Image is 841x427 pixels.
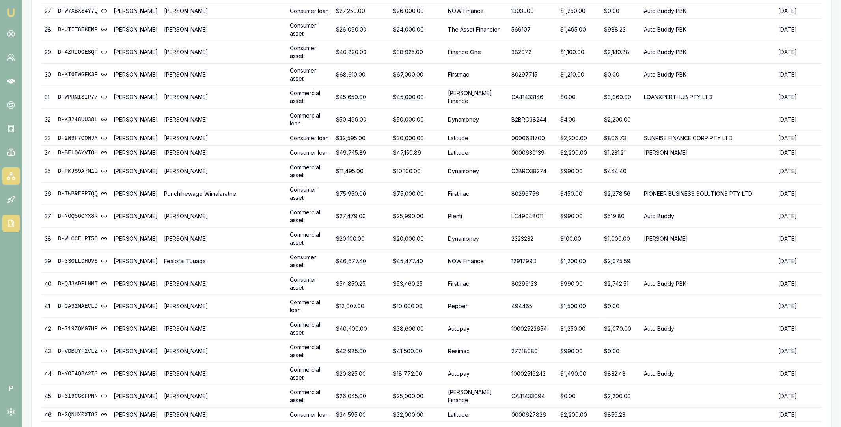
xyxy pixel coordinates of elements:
td: Consumer loan [287,4,333,19]
td: 569107 [509,19,558,41]
td: Dynamoney [445,228,509,250]
td: $2,200.00 [557,131,601,146]
td: Consumer loan [287,131,333,146]
td: B2BRO38244 [509,109,558,131]
td: LC49048011 [509,205,558,228]
td: $806.73 [601,131,641,146]
td: $24,000.00 [390,19,445,41]
td: $100.00 [557,228,601,250]
td: Commercial asset [287,363,333,385]
td: 34 [41,146,55,160]
td: $0.00 [601,295,641,318]
td: $42,985.00 [333,340,390,363]
td: Consumer asset [287,41,333,64]
td: 80297715 [509,64,558,86]
td: $2,200.00 [557,146,601,160]
td: SUNRISE FINANCE CORP PTY LTD [641,131,776,146]
td: $1,250.00 [557,4,601,19]
td: $41,500.00 [390,340,445,363]
td: [DATE] [776,228,822,250]
td: [DATE] [776,318,822,340]
td: [PERSON_NAME] [110,205,161,228]
td: $75,000.00 [390,183,445,205]
td: [PERSON_NAME] [110,131,161,146]
td: $34,595.00 [333,408,390,422]
a: D-UTIT8EKEMP [58,26,107,34]
td: [PERSON_NAME] [161,205,287,228]
td: [DATE] [776,160,822,183]
td: Auto Buddy PBK [641,41,776,64]
td: $53,460.25 [390,273,445,295]
td: [DATE] [776,131,822,146]
td: $20,100.00 [333,228,390,250]
td: $1,100.00 [557,41,601,64]
td: Firstmac [445,183,509,205]
a: D-KJ248UU38L [58,116,107,124]
td: $27,479.00 [333,205,390,228]
td: [PERSON_NAME] [110,340,161,363]
td: [PERSON_NAME] [110,41,161,64]
td: 10002523654 [509,318,558,340]
a: D-WLCCELPT5O [58,235,107,243]
td: 0000631700 [509,131,558,146]
td: $32,595.00 [333,131,390,146]
td: $2,070.00 [601,318,641,340]
td: PIONEER BUSINESS SOLUTIONS PTY LTD [641,183,776,205]
td: [PERSON_NAME] [161,19,287,41]
td: $67,000.00 [390,64,445,86]
td: Commercial asset [287,385,333,408]
a: D-4ZRIOOESQF [58,48,107,56]
td: [PERSON_NAME] [110,273,161,295]
td: 27 [41,4,55,19]
td: 28 [41,19,55,41]
td: [DATE] [776,250,822,273]
td: Auto Buddy PBK [641,4,776,19]
td: Consumer asset [287,19,333,41]
td: LOANXPERTHUB PTY LTD [641,86,776,109]
td: $47,150.89 [390,146,445,160]
td: Commercial loan [287,295,333,318]
td: [DATE] [776,408,822,422]
td: $1,500.00 [557,295,601,318]
td: [DATE] [776,64,822,86]
a: D-2N9F7OONJM [58,134,107,142]
td: Auto Buddy [641,205,776,228]
td: $38,925.00 [390,41,445,64]
td: [PERSON_NAME] [110,109,161,131]
td: $25,000.00 [390,385,445,408]
a: D-2QNUX0XT8G [58,411,107,419]
td: [PERSON_NAME] [110,86,161,109]
td: $26,000.00 [390,4,445,19]
td: $0.00 [601,340,641,363]
td: [PERSON_NAME] [110,363,161,385]
td: [PERSON_NAME] [161,86,287,109]
td: Firstmac [445,273,509,295]
td: [DATE] [776,340,822,363]
td: $10,100.00 [390,160,445,183]
td: $0.00 [557,86,601,109]
td: [PERSON_NAME] [161,228,287,250]
td: [DATE] [776,205,822,228]
td: 382072 [509,41,558,64]
td: $20,825.00 [333,363,390,385]
span: P [2,380,20,397]
td: Latitude [445,408,509,422]
td: [PERSON_NAME] [110,250,161,273]
td: 29 [41,41,55,64]
td: $45,650.00 [333,86,390,109]
td: [PERSON_NAME] [110,64,161,86]
td: NOW Finance [445,250,509,273]
td: [DATE] [776,363,822,385]
td: $50,000.00 [390,109,445,131]
td: [PERSON_NAME] [161,408,287,422]
td: $27,250.00 [333,4,390,19]
td: $2,075.59 [601,250,641,273]
td: [PERSON_NAME] [161,131,287,146]
td: 10002516243 [509,363,558,385]
td: 31 [41,86,55,109]
td: [PERSON_NAME] [161,41,287,64]
a: D-YOI4Q8A2I3 [58,370,107,378]
td: Resimac [445,340,509,363]
td: $68,610.00 [333,64,390,86]
td: [DATE] [776,385,822,408]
